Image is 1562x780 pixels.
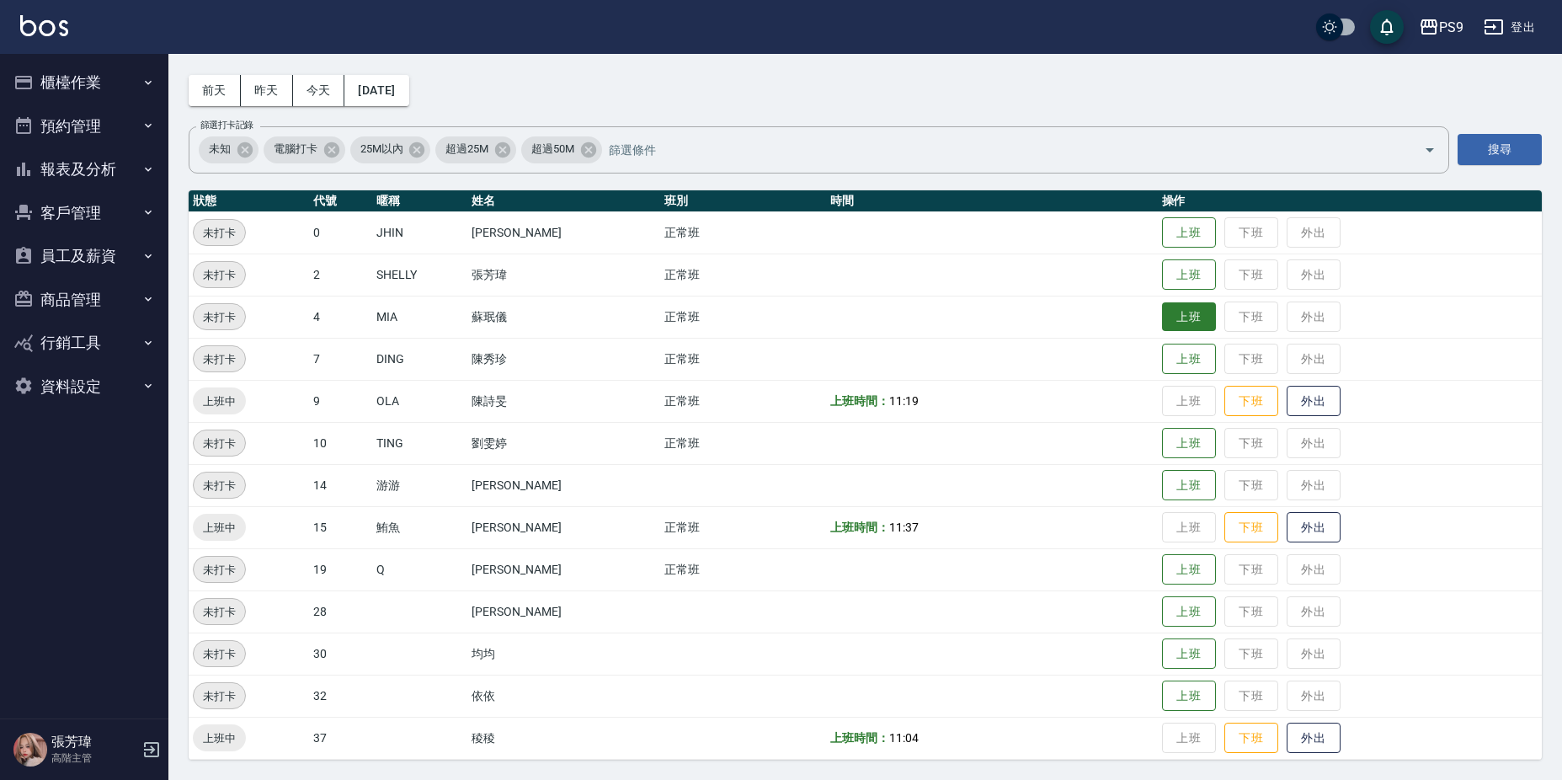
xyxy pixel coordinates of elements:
[194,350,245,368] span: 未打卡
[1162,681,1216,712] button: 上班
[194,603,245,621] span: 未打卡
[7,191,162,235] button: 客戶管理
[372,548,468,590] td: Q
[309,633,372,675] td: 30
[1162,638,1216,670] button: 上班
[309,548,372,590] td: 19
[1162,344,1216,375] button: 上班
[309,717,372,759] td: 37
[605,135,1394,164] input: 篩選條件
[467,380,660,422] td: 陳詩旻
[189,75,241,106] button: 前天
[467,675,660,717] td: 依依
[467,548,660,590] td: [PERSON_NAME]
[51,734,137,751] h5: 張芳瑋
[194,477,245,494] span: 未打卡
[1458,134,1542,165] button: 搜尋
[521,136,602,163] div: 超過50M
[1162,470,1216,501] button: 上班
[193,519,246,537] span: 上班中
[200,119,253,131] label: 篩選打卡記錄
[51,751,137,766] p: 高階主管
[194,308,245,326] span: 未打卡
[293,75,345,106] button: 今天
[372,338,468,380] td: DING
[20,15,68,36] img: Logo
[372,254,468,296] td: SHELLY
[1162,302,1216,332] button: 上班
[467,211,660,254] td: [PERSON_NAME]
[372,211,468,254] td: JHIN
[830,521,889,534] b: 上班時間：
[1287,512,1341,543] button: 外出
[889,394,919,408] span: 11:19
[660,254,826,296] td: 正常班
[7,365,162,409] button: 資料設定
[467,506,660,548] td: [PERSON_NAME]
[372,464,468,506] td: 游游
[309,590,372,633] td: 28
[7,234,162,278] button: 員工及薪資
[521,141,584,158] span: 超過50M
[1158,190,1542,212] th: 操作
[309,506,372,548] td: 15
[372,506,468,548] td: 鮪魚
[1370,10,1404,44] button: save
[1224,386,1278,417] button: 下班
[372,190,468,212] th: 暱稱
[1162,554,1216,585] button: 上班
[264,141,328,158] span: 電腦打卡
[194,435,245,452] span: 未打卡
[309,211,372,254] td: 0
[199,136,259,163] div: 未知
[309,380,372,422] td: 9
[350,141,413,158] span: 25M以內
[194,687,245,705] span: 未打卡
[194,266,245,284] span: 未打卡
[1287,723,1341,754] button: 外出
[830,731,889,745] b: 上班時間：
[660,380,826,422] td: 正常班
[7,321,162,365] button: 行銷工具
[241,75,293,106] button: 昨天
[467,464,660,506] td: [PERSON_NAME]
[467,190,660,212] th: 姓名
[467,717,660,759] td: 稜稜
[1439,17,1463,38] div: PS9
[7,278,162,322] button: 商品管理
[1412,10,1470,45] button: PS9
[264,136,345,163] div: 電腦打卡
[193,729,246,747] span: 上班中
[1162,428,1216,459] button: 上班
[372,422,468,464] td: TING
[1287,386,1341,417] button: 外出
[7,104,162,148] button: 預約管理
[309,422,372,464] td: 10
[660,548,826,590] td: 正常班
[1224,723,1278,754] button: 下班
[1416,136,1443,163] button: Open
[435,141,498,158] span: 超過25M
[435,136,516,163] div: 超過25M
[660,422,826,464] td: 正常班
[467,254,660,296] td: 張芳瑋
[660,506,826,548] td: 正常班
[309,190,372,212] th: 代號
[467,338,660,380] td: 陳秀珍
[199,141,241,158] span: 未知
[194,645,245,663] span: 未打卡
[1477,12,1542,43] button: 登出
[309,464,372,506] td: 14
[1224,512,1278,543] button: 下班
[660,211,826,254] td: 正常班
[13,733,47,767] img: Person
[309,675,372,717] td: 32
[194,224,245,242] span: 未打卡
[660,190,826,212] th: 班別
[660,338,826,380] td: 正常班
[372,296,468,338] td: MIA
[467,590,660,633] td: [PERSON_NAME]
[309,338,372,380] td: 7
[372,380,468,422] td: OLA
[194,561,245,579] span: 未打卡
